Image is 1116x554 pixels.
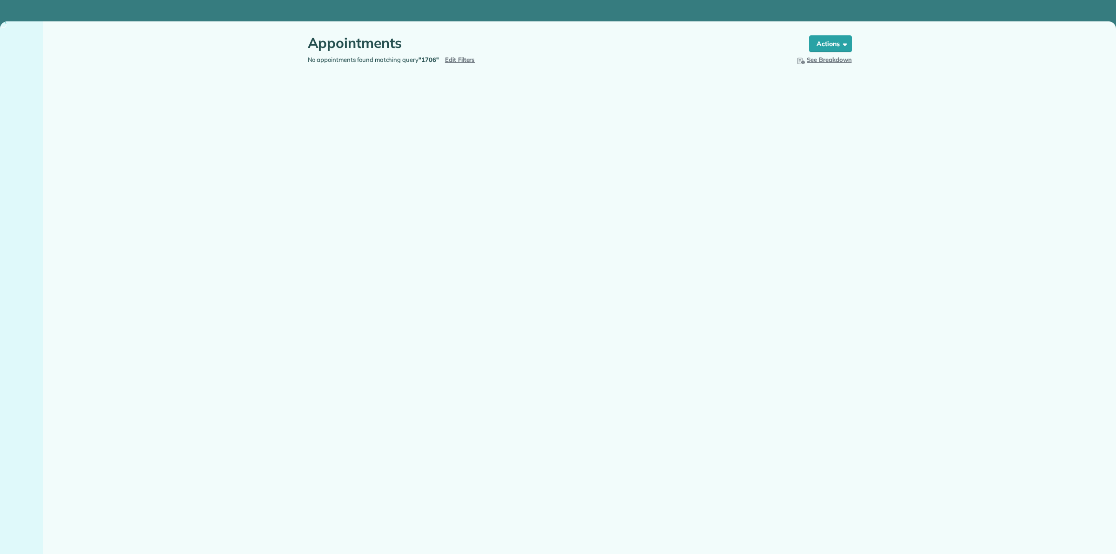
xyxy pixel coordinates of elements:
[809,35,852,52] button: Actions
[796,55,852,65] button: See Breakdown
[308,35,791,51] h1: Appointments
[418,56,439,63] strong: "1706"
[445,56,475,63] a: Edit Filters
[301,55,580,65] div: No appointments found matching query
